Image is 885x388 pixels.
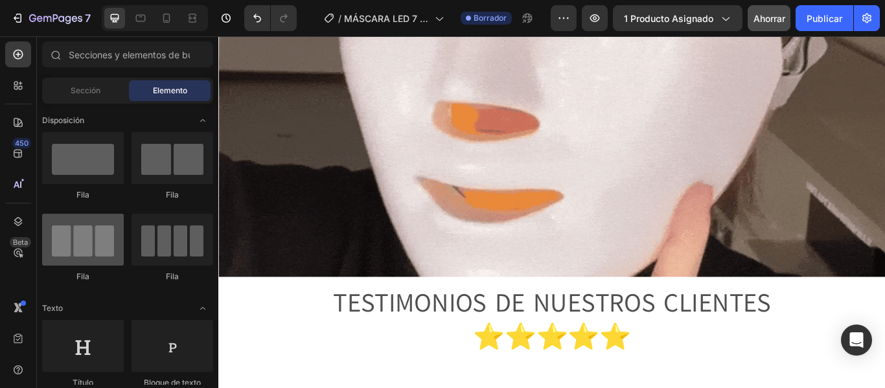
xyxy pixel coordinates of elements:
font: MÁSCARA LED 7 COLORES [344,13,428,38]
font: Sección [71,86,100,95]
font: 7 [85,12,91,25]
font: Ahorrar [753,13,785,24]
font: Elemento [153,86,187,95]
div: Deshacer/Rehacer [244,5,297,31]
p: TESTIMONIOS DE NUESTROS CLIENTES ⭐⭐⭐⭐⭐ [1,292,776,370]
button: 7 [5,5,97,31]
font: Fila [166,190,179,200]
font: / [338,13,341,24]
font: Texto [42,303,63,313]
font: Fila [166,271,179,281]
font: Título [73,378,93,387]
font: Publicar [807,13,842,24]
font: Beta [13,238,28,247]
button: Ahorrar [748,5,790,31]
span: Abrir con palanca [192,110,213,131]
font: Fila [76,271,89,281]
font: Disposición [42,115,84,125]
button: Publicar [796,5,853,31]
button: 1 producto asignado [613,5,742,31]
font: 450 [15,139,29,148]
font: Bloque de texto [144,378,201,387]
font: Fila [76,190,89,200]
div: Abrir Intercom Messenger [841,325,872,356]
font: Borrador [474,13,507,23]
font: 1 producto asignado [624,13,713,24]
iframe: Área de diseño [218,36,885,388]
span: Abrir con palanca [192,298,213,319]
input: Secciones y elementos de búsqueda [42,41,213,67]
